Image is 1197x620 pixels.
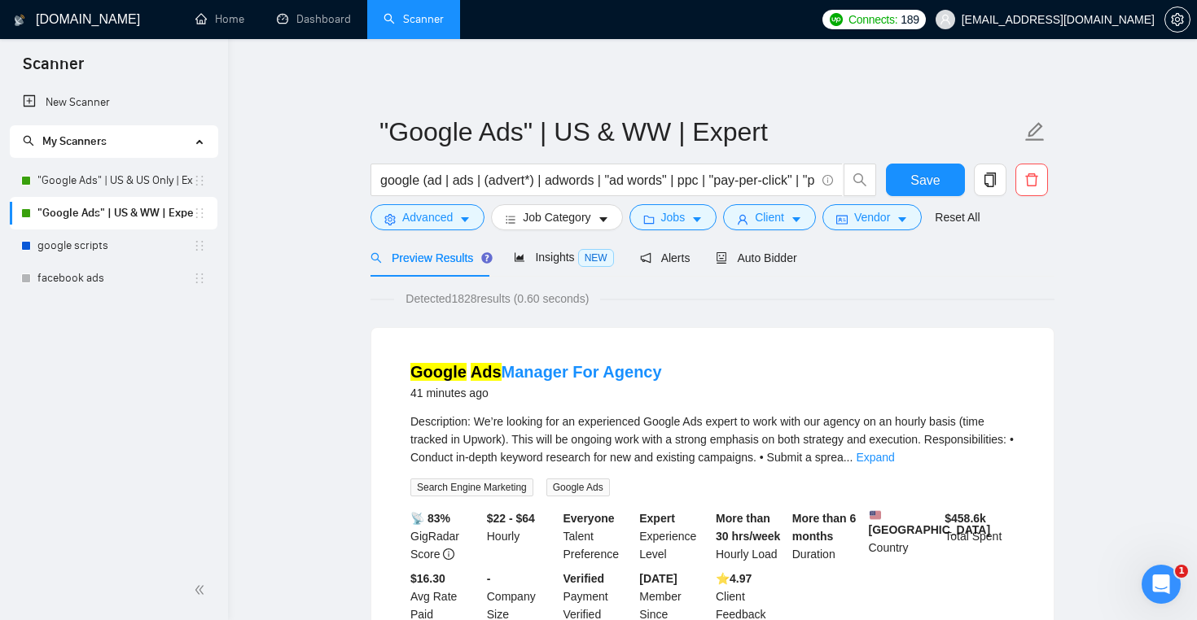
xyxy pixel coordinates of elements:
span: Description: We’re looking for an experienced Google Ads expert to work with our agency on an hou... [410,415,1014,464]
button: idcardVendorcaret-down [822,204,922,230]
b: More than 6 months [792,512,857,543]
li: google scripts [10,229,217,262]
li: facebook ads [10,262,217,295]
span: 1 [1175,565,1188,578]
a: facebook ads [37,262,193,295]
span: Alerts [640,251,691,264]
span: holder [193,207,206,220]
button: folderJobscaret-down [629,204,717,230]
span: ... [844,451,853,464]
span: setting [1165,13,1190,26]
span: bars [505,213,516,225]
button: setting [1164,7,1190,33]
span: user [737,213,748,225]
button: delete [1015,164,1048,196]
button: copy [974,164,1006,196]
div: Description: We’re looking for an experienced Google Ads expert to work with our agency on an hou... [410,413,1015,466]
span: search [844,172,875,187]
a: "Google Ads" | US & WW | Expert [37,197,193,229]
span: search [370,252,382,264]
b: [GEOGRAPHIC_DATA] [869,509,991,536]
span: idcard [836,213,848,225]
b: [DATE] [639,572,677,585]
b: $22 - $64 [487,512,535,525]
button: barsJob Categorycaret-down [491,204,622,230]
span: My Scanners [23,134,107,148]
span: Google Ads [546,478,610,496]
span: folder [643,213,655,225]
span: NEW [578,249,614,267]
a: google scripts [37,229,193,262]
span: Connects: [848,11,897,28]
a: searchScanner [384,12,444,26]
span: edit [1024,121,1046,142]
a: New Scanner [23,86,204,119]
button: settingAdvancedcaret-down [370,204,484,230]
b: Verified [563,572,605,585]
span: Save [910,170,940,190]
img: 🇺🇸 [870,509,881,521]
span: Vendor [854,208,890,226]
span: delete [1016,172,1047,187]
div: Talent Preference [560,509,637,563]
span: caret-down [897,213,908,225]
div: GigRadar Score [407,509,484,563]
div: Duration [789,509,866,563]
span: search [23,135,34,146]
b: 📡 83% [410,512,450,525]
mark: Google [410,363,467,381]
input: Search Freelance Jobs... [380,170,815,190]
span: Detected 1828 results (0.60 seconds) [394,290,600,308]
div: Tooltip anchor [480,251,494,265]
span: Job Category [523,208,590,226]
a: Google AdsManager For Agency [410,363,662,381]
span: Advanced [402,208,453,226]
span: Search Engine Marketing [410,478,533,496]
span: caret-down [791,213,802,225]
span: caret-down [691,213,703,225]
div: Country [866,509,942,563]
span: info-circle [443,548,454,560]
span: caret-down [598,213,609,225]
b: $ 458.6k [945,512,986,525]
b: ⭐️ 4.97 [716,572,752,585]
span: My Scanners [42,134,107,148]
span: robot [716,252,727,264]
a: dashboardDashboard [277,12,351,26]
input: Scanner name... [379,111,1021,152]
span: Jobs [661,208,686,226]
span: caret-down [459,213,471,225]
span: Client [755,208,784,226]
div: 41 minutes ago [410,383,662,403]
span: Scanner [10,52,97,86]
a: Reset All [935,208,980,226]
div: Experience Level [636,509,712,563]
span: area-chart [514,251,525,263]
li: "Google Ads" | US & US Only | Expert [10,164,217,197]
span: setting [384,213,396,225]
span: holder [193,239,206,252]
img: upwork-logo.png [830,13,843,26]
div: Hourly Load [712,509,789,563]
span: Insights [514,251,613,264]
div: Total Spent [941,509,1018,563]
a: "Google Ads" | US & US Only | Expert [37,164,193,197]
mark: Ads [471,363,502,381]
li: "Google Ads" | US & WW | Expert [10,197,217,229]
span: holder [193,174,206,187]
li: New Scanner [10,86,217,119]
span: user [940,14,951,25]
b: More than 30 hrs/week [716,512,780,543]
span: Auto Bidder [716,251,796,264]
b: Expert [639,512,675,525]
span: double-left [194,582,210,598]
iframe: Intercom live chat [1142,565,1181,604]
span: Preview Results [370,251,488,264]
span: 189 [901,11,919,28]
span: info-circle [822,175,833,186]
button: Save [886,164,965,196]
b: - [487,572,491,585]
span: notification [640,252,651,264]
b: Everyone [563,512,615,525]
div: Hourly [484,509,560,563]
